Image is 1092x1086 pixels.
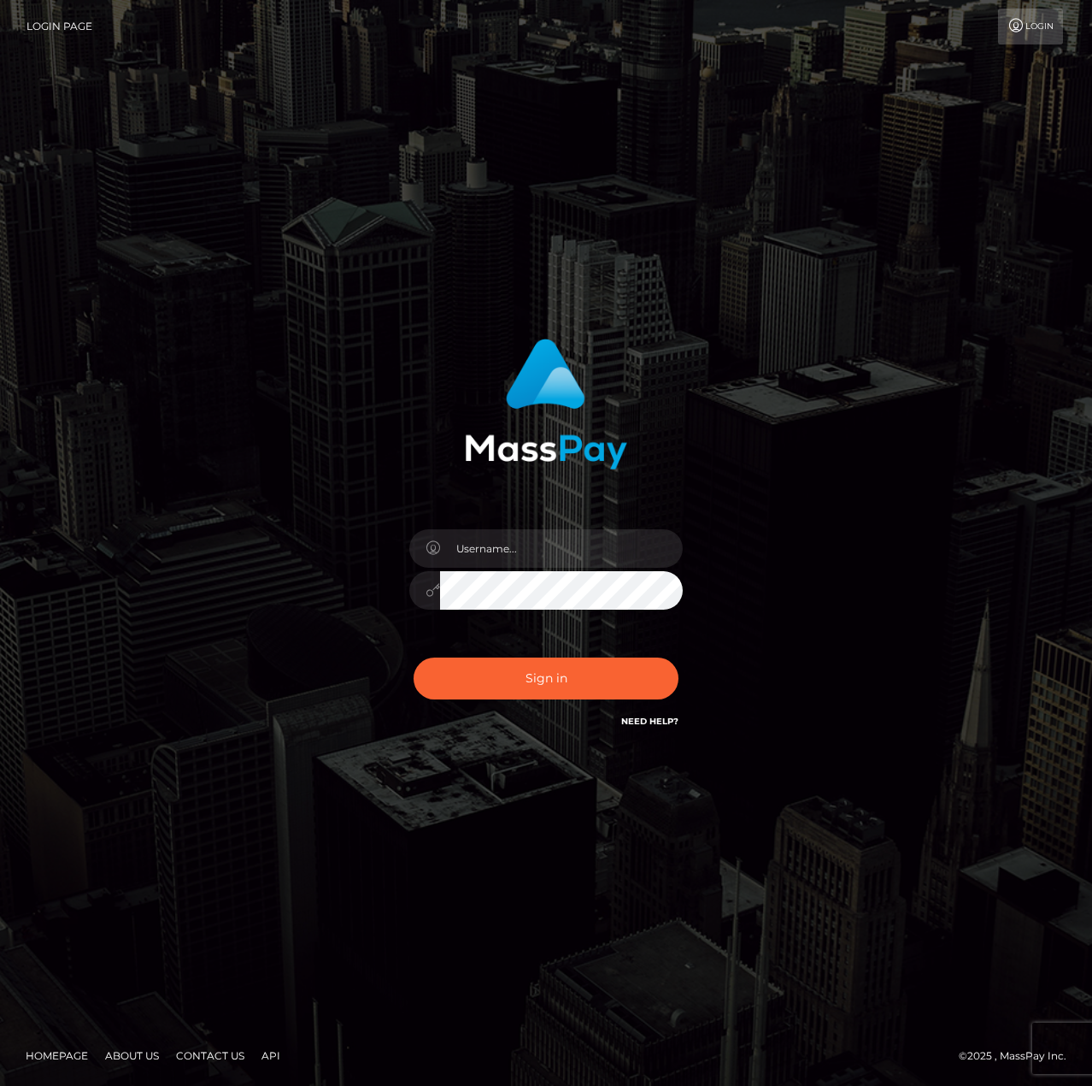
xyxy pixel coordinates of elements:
[19,1042,95,1069] a: Homepage
[440,529,683,568] input: Username...
[98,1042,166,1069] a: About Us
[26,9,92,44] a: Login Page
[169,1042,251,1069] a: Contact Us
[414,658,678,699] button: Sign in
[621,716,678,727] a: Need Help?
[959,1047,1079,1065] div: © 2025 , MassPay Inc.
[255,1042,287,1069] a: API
[998,9,1063,44] a: Login
[465,339,627,469] img: MassPay Login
